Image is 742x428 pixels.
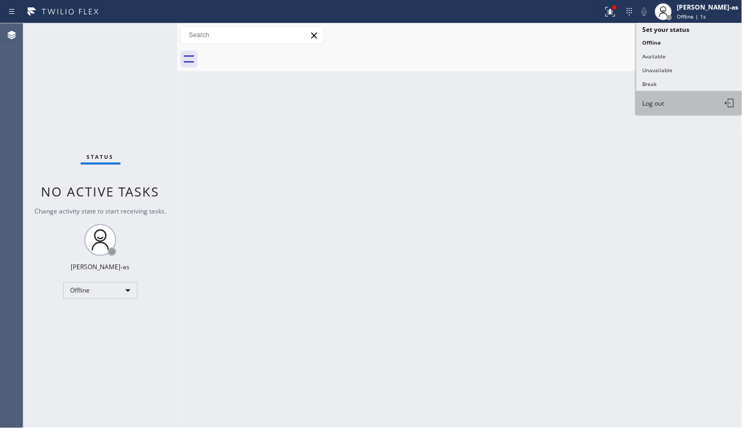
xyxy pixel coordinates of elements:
div: Offline [63,282,137,299]
span: No active tasks [41,183,160,200]
span: Change activity state to start receiving tasks. [34,207,166,216]
div: [PERSON_NAME]-as [71,262,130,271]
button: Mute [637,4,652,19]
input: Search [181,27,323,44]
span: Offline | 1s [677,13,706,20]
div: [PERSON_NAME]-as [677,3,739,12]
span: Status [87,153,114,160]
